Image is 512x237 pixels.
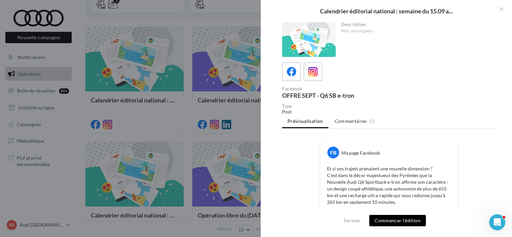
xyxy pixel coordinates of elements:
div: Post [282,108,496,115]
iframe: Intercom live chat [489,214,505,230]
div: Facebook [282,86,386,91]
div: OFFRE SEPT - Q6 SB e-tron [282,92,386,98]
button: Fermer [341,217,363,225]
div: Type [282,104,496,108]
button: Commencer l'édition [369,215,426,226]
div: FB [327,147,339,158]
span: Commentaires [335,118,367,125]
div: Ma page Facebook [341,150,380,156]
span: (0) [369,118,375,124]
span: Calendrier éditorial national : semaine du 15.09 a... [320,8,453,14]
div: Non renseignée [341,28,491,34]
div: Description [341,22,491,27]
